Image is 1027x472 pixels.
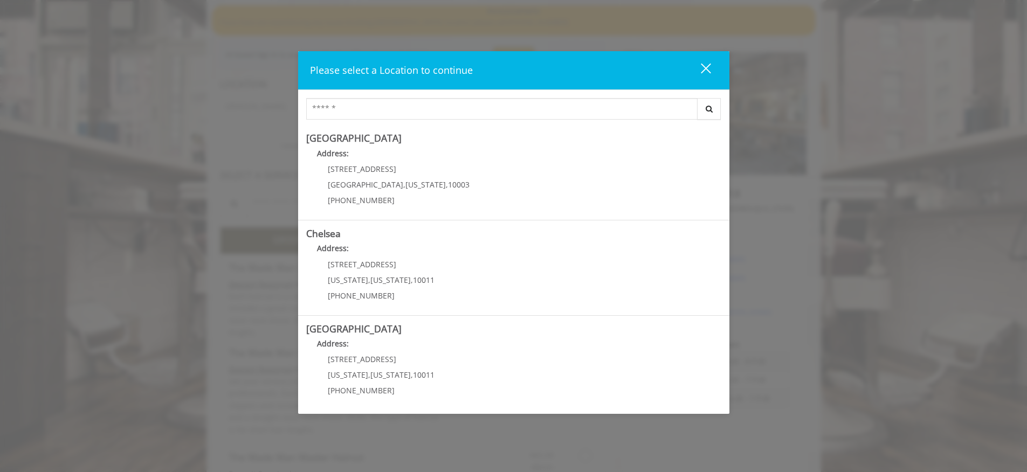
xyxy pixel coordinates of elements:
[328,195,395,205] span: [PHONE_NUMBER]
[328,354,396,364] span: [STREET_ADDRESS]
[306,227,341,240] b: Chelsea
[368,275,370,285] span: ,
[328,290,395,301] span: [PHONE_NUMBER]
[703,105,715,113] i: Search button
[368,370,370,380] span: ,
[405,179,446,190] span: [US_STATE]
[306,131,402,144] b: [GEOGRAPHIC_DATA]
[370,370,411,380] span: [US_STATE]
[681,59,718,81] button: close dialog
[328,275,368,285] span: [US_STATE]
[317,148,349,158] b: Address:
[411,275,413,285] span: ,
[448,179,470,190] span: 10003
[688,63,710,79] div: close dialog
[317,338,349,349] b: Address:
[328,179,403,190] span: [GEOGRAPHIC_DATA]
[411,370,413,380] span: ,
[317,243,349,253] b: Address:
[403,179,405,190] span: ,
[328,370,368,380] span: [US_STATE]
[306,98,721,125] div: Center Select
[413,370,435,380] span: 10011
[413,275,435,285] span: 10011
[310,64,473,77] span: Please select a Location to continue
[446,179,448,190] span: ,
[328,259,396,269] span: [STREET_ADDRESS]
[306,322,402,335] b: [GEOGRAPHIC_DATA]
[328,385,395,395] span: [PHONE_NUMBER]
[306,98,698,120] input: Search Center
[370,275,411,285] span: [US_STATE]
[328,164,396,174] span: [STREET_ADDRESS]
